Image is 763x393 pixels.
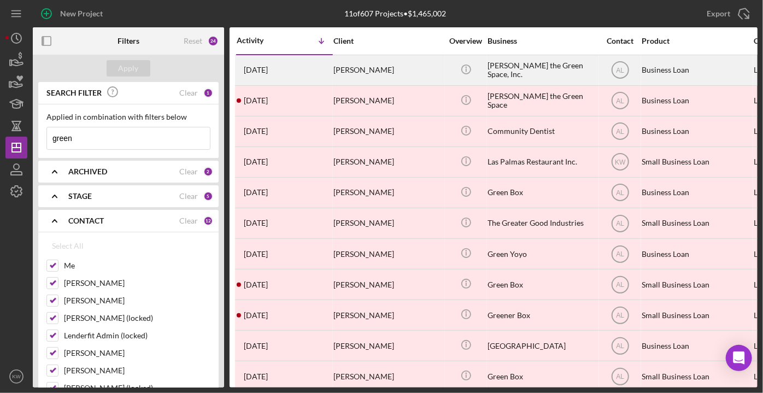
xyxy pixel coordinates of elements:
[642,148,751,177] div: Small Business Loan
[642,331,751,360] div: Business Loan
[244,157,268,166] time: 2023-06-09 19:37
[12,374,21,380] text: KW
[333,178,443,207] div: [PERSON_NAME]
[642,117,751,146] div: Business Loan
[344,9,446,18] div: 11 of 607 Projects • $1,465,002
[64,330,210,341] label: Lenderfit Admin (locked)
[616,189,624,197] text: AL
[52,235,84,257] div: Select All
[244,219,268,227] time: 2023-02-22 00:33
[707,3,730,25] div: Export
[68,192,92,201] b: STAGE
[244,311,268,320] time: 2022-11-01 16:51
[237,36,285,45] div: Activity
[488,209,597,238] div: The Greater Good Industries
[244,280,268,289] time: 2022-11-01 17:26
[333,331,443,360] div: [PERSON_NAME]
[333,270,443,299] div: [PERSON_NAME]
[64,278,210,289] label: [PERSON_NAME]
[64,365,210,376] label: [PERSON_NAME]
[488,56,597,85] div: [PERSON_NAME] the Green Space, Inc.
[333,301,443,330] div: [PERSON_NAME]
[642,270,751,299] div: Small Business Loan
[208,36,219,46] div: 24
[203,191,213,201] div: 5
[488,331,597,360] div: [GEOGRAPHIC_DATA]
[107,60,150,77] button: Apply
[642,178,751,207] div: Business Loan
[616,312,624,319] text: AL
[696,3,758,25] button: Export
[33,3,114,25] button: New Project
[64,260,210,271] label: Me
[333,86,443,115] div: [PERSON_NAME]
[333,239,443,268] div: [PERSON_NAME]
[642,37,751,45] div: Product
[488,86,597,115] div: [PERSON_NAME] the Green Space
[203,88,213,98] div: 1
[118,37,139,45] b: Filters
[244,66,268,74] time: 2025-07-24 17:29
[244,96,268,105] time: 2025-06-28 18:43
[616,342,624,350] text: AL
[488,239,597,268] div: Green Yoyo
[179,89,198,97] div: Clear
[600,37,641,45] div: Contact
[616,373,624,381] text: AL
[64,313,210,324] label: [PERSON_NAME] (locked)
[333,362,443,391] div: [PERSON_NAME]
[333,56,443,85] div: [PERSON_NAME]
[46,113,210,121] div: Applied in combination with filters below
[5,366,27,388] button: KW
[119,60,139,77] div: Apply
[616,250,624,258] text: AL
[203,216,213,226] div: 12
[488,362,597,391] div: Green Box
[64,295,210,306] label: [PERSON_NAME]
[616,97,624,105] text: AL
[333,37,443,45] div: Client
[488,148,597,177] div: Las Palmas Restaurant Inc.
[333,117,443,146] div: [PERSON_NAME]
[203,167,213,177] div: 2
[642,209,751,238] div: Small Business Loan
[244,188,268,197] time: 2023-04-21 20:14
[244,250,268,259] time: 2023-02-06 17:07
[46,235,89,257] button: Select All
[46,89,102,97] b: SEARCH FILTER
[244,372,268,381] time: 2022-01-20 17:57
[642,239,751,268] div: Business Loan
[179,167,198,176] div: Clear
[642,86,751,115] div: Business Loan
[445,37,486,45] div: Overview
[333,209,443,238] div: [PERSON_NAME]
[616,128,624,136] text: AL
[615,159,626,166] text: KW
[244,127,268,136] time: 2023-11-10 16:58
[68,167,107,176] b: ARCHIVED
[488,301,597,330] div: Greener Box
[642,362,751,391] div: Small Business Loan
[179,216,198,225] div: Clear
[616,220,624,227] text: AL
[488,37,597,45] div: Business
[68,216,104,225] b: CONTACT
[726,345,752,371] div: Open Intercom Messenger
[244,342,268,350] time: 2022-01-25 14:54
[60,3,103,25] div: New Project
[488,178,597,207] div: Green Box
[179,192,198,201] div: Clear
[616,281,624,289] text: AL
[642,56,751,85] div: Business Loan
[488,270,597,299] div: Green Box
[333,148,443,177] div: [PERSON_NAME]
[184,37,202,45] div: Reset
[64,348,210,359] label: [PERSON_NAME]
[642,301,751,330] div: Small Business Loan
[616,67,624,74] text: AL
[488,117,597,146] div: Community Dentist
